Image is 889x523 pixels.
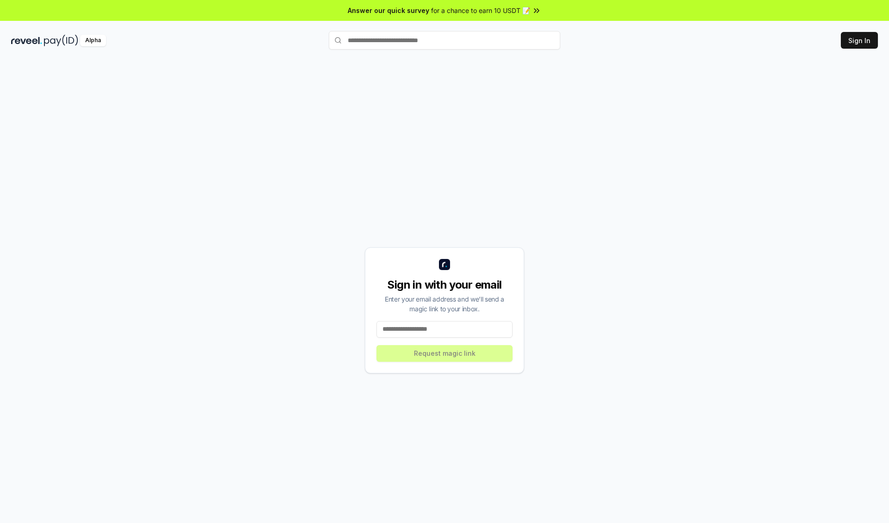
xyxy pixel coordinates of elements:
span: for a chance to earn 10 USDT 📝 [431,6,530,15]
button: Sign In [841,32,878,49]
div: Enter your email address and we’ll send a magic link to your inbox. [376,294,513,314]
img: reveel_dark [11,35,42,46]
div: Alpha [80,35,106,46]
div: Sign in with your email [376,277,513,292]
span: Answer our quick survey [348,6,429,15]
img: pay_id [44,35,78,46]
img: logo_small [439,259,450,270]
